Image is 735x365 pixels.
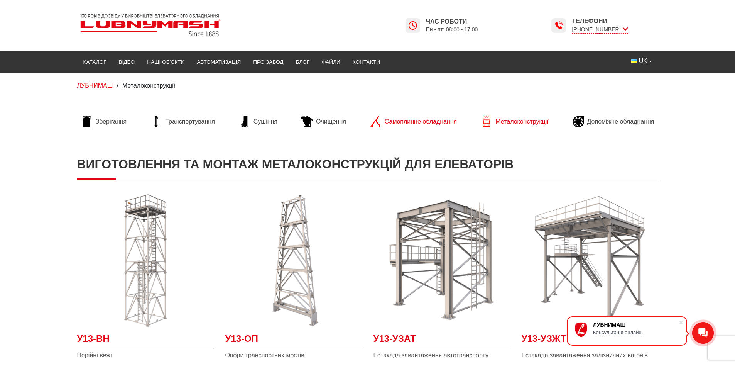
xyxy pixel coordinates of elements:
[141,54,191,71] a: Наші об’єкти
[477,116,552,127] a: Металоконструкції
[373,332,510,350] a: У13-УЗАТ
[346,54,386,71] a: Контакти
[593,329,679,335] div: Консультація онлайн.
[366,116,461,127] a: Самоплинне обладнання
[639,57,647,65] span: UK
[554,21,563,30] img: Lubnymash time icon
[225,332,362,350] a: У13-ОП
[77,54,113,71] a: Каталог
[587,117,654,126] span: Допоміжне обладнання
[113,54,141,71] a: Відео
[572,17,628,25] span: Телефони
[225,351,362,360] span: Опори транспортних мостів
[408,21,417,30] img: Lubnymash time icon
[572,25,628,34] span: [PHONE_NUMBER]
[77,149,658,180] h1: Виготовлення та монтаж металоконструкцій для елеваторів
[426,17,478,26] span: Час роботи
[165,117,215,126] span: Транспортування
[385,117,457,126] span: Самоплинне обладнання
[373,351,510,360] span: Естакада завантаження автотранспорту
[522,351,658,360] span: Естакада завантаження залізничних вагонів
[77,351,214,360] span: Норійні вежі
[96,117,127,126] span: Зберігання
[253,117,277,126] span: Сушіння
[122,82,175,89] span: Металоконструкції
[593,322,679,328] div: ЛУБНИМАШ
[191,54,247,71] a: Автоматизація
[426,26,478,33] span: Пн - пт: 08:00 - 17:00
[495,117,548,126] span: Металоконструкції
[235,116,281,127] a: Сушіння
[117,82,118,89] span: /
[631,59,637,63] img: Українська
[625,54,658,68] button: UK
[147,116,219,127] a: Транспортування
[77,116,131,127] a: Зберігання
[522,332,658,350] a: У13-УЗЖТ
[247,54,289,71] a: Про завод
[289,54,316,71] a: Блог
[77,11,224,40] img: Lubnymash
[77,82,113,89] a: ЛУБНИМАШ
[316,117,346,126] span: Очищення
[316,54,346,71] a: Файли
[569,116,658,127] a: Допоміжне обладнання
[297,116,350,127] a: Очищення
[77,332,214,350] a: У13-ВН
